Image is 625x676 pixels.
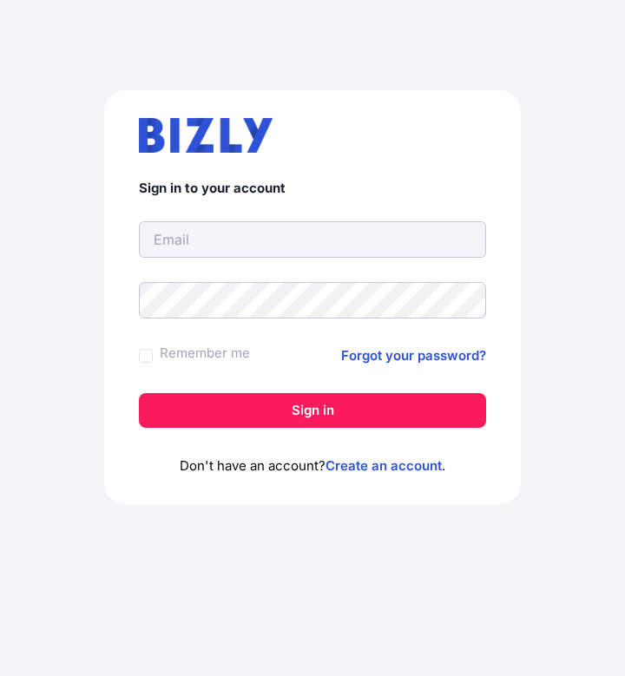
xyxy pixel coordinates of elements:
label: Remember me [160,343,250,364]
h4: Sign in to your account [139,180,486,197]
img: bizly_logo.svg [139,118,273,153]
button: Sign in [139,393,486,428]
input: Email [139,221,486,258]
a: Create an account [326,457,442,474]
p: Don't have an account? . [139,456,486,476]
a: Forgot your password? [341,345,486,366]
